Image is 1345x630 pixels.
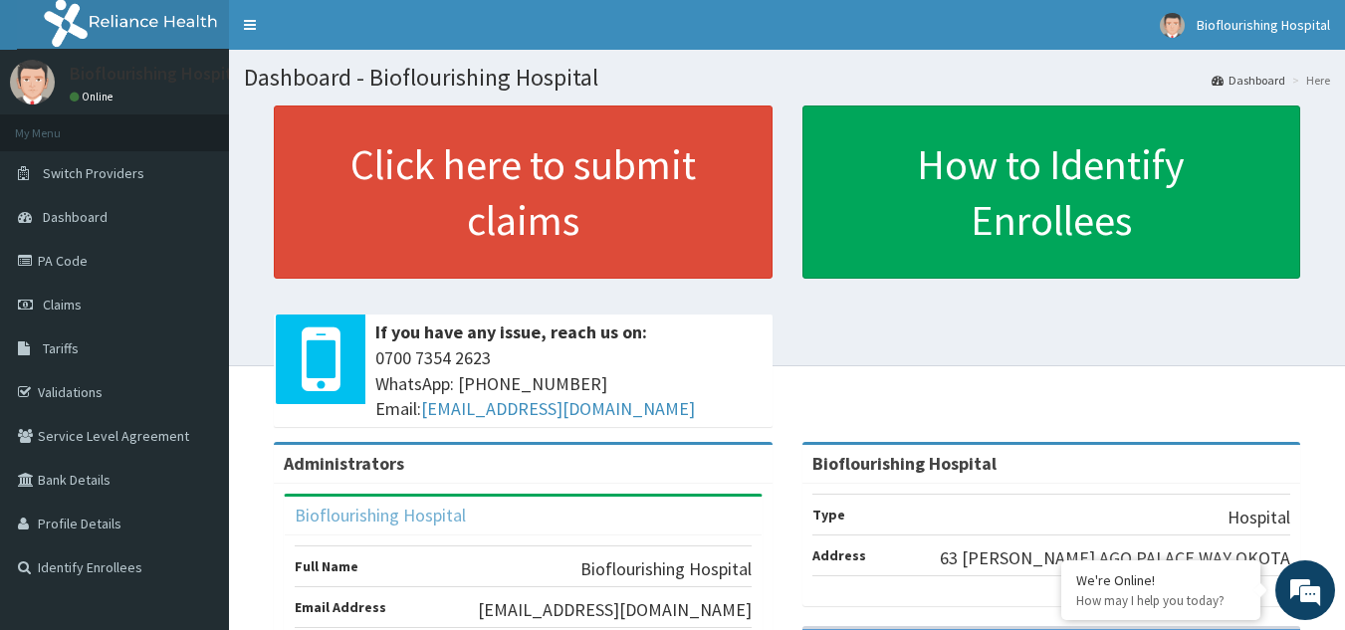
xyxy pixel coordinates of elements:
[1287,72,1330,89] li: Here
[478,597,752,623] p: [EMAIL_ADDRESS][DOMAIN_NAME]
[421,397,695,420] a: [EMAIL_ADDRESS][DOMAIN_NAME]
[43,339,79,357] span: Tariffs
[1212,72,1285,89] a: Dashboard
[375,320,647,343] b: If you have any issue, reach us on:
[274,105,773,279] a: Click here to submit claims
[1160,13,1185,38] img: User Image
[1228,505,1290,530] p: Hospital
[43,164,144,182] span: Switch Providers
[70,90,117,104] a: Online
[1197,16,1330,34] span: Bioflourishing Hospital
[580,556,752,582] p: Bioflourishing Hospital
[375,345,763,422] span: 0700 7354 2623 WhatsApp: [PHONE_NUMBER] Email:
[244,65,1330,91] h1: Dashboard - Bioflourishing Hospital
[940,545,1290,571] p: 63 [PERSON_NAME],AGO PALACE WAY OKOTA
[284,452,404,475] b: Administrators
[43,296,82,314] span: Claims
[295,504,466,526] a: Bioflourishing Hospital
[812,546,866,564] b: Address
[295,557,358,575] b: Full Name
[1076,571,1245,589] div: We're Online!
[812,506,845,524] b: Type
[10,60,55,105] img: User Image
[1076,592,1245,609] p: How may I help you today?
[812,452,997,475] strong: Bioflourishing Hospital
[43,208,108,226] span: Dashboard
[802,105,1301,279] a: How to Identify Enrollees
[295,598,386,616] b: Email Address
[70,65,247,83] p: Bioflourishing Hospital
